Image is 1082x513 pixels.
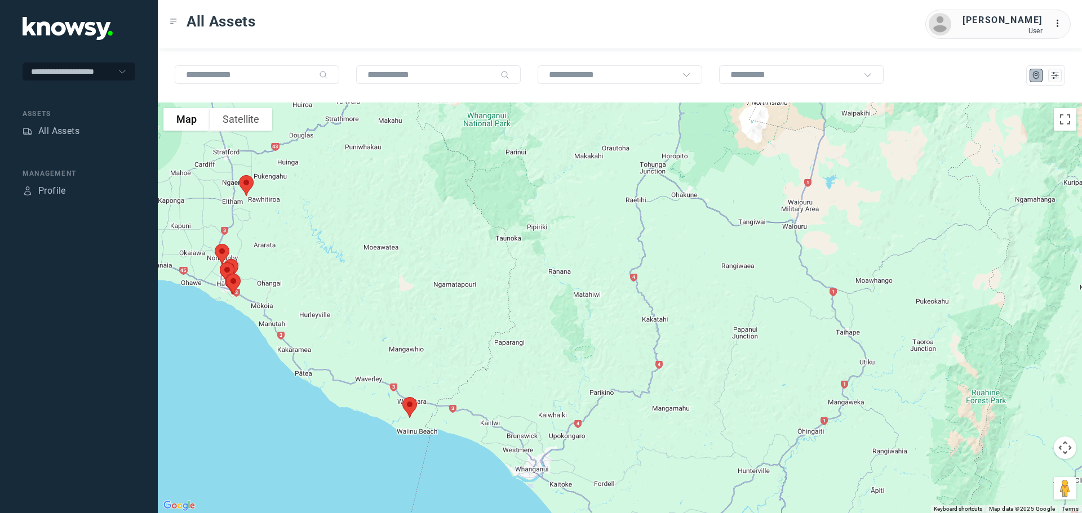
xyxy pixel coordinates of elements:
[1054,17,1067,32] div: :
[161,498,198,513] a: Open this area in Google Maps (opens a new window)
[1054,108,1076,131] button: Toggle fullscreen view
[38,184,66,198] div: Profile
[1054,19,1066,28] tspan: ...
[934,505,982,513] button: Keyboard shortcuts
[1031,70,1041,81] div: Map
[989,506,1055,512] span: Map data ©2025 Google
[23,168,135,179] div: Management
[963,14,1043,27] div: [PERSON_NAME]
[319,70,328,79] div: Search
[210,108,272,131] button: Show satellite imagery
[23,124,79,138] a: AssetsAll Assets
[963,27,1043,35] div: User
[929,13,951,35] img: avatar.png
[187,11,256,32] span: All Assets
[170,17,178,25] div: Toggle Menu
[23,109,135,119] div: Assets
[1054,436,1076,459] button: Map camera controls
[23,17,113,40] img: Application Logo
[1054,477,1076,499] button: Drag Pegman onto the map to open Street View
[1050,70,1060,81] div: List
[500,70,509,79] div: Search
[23,184,66,198] a: ProfileProfile
[161,498,198,513] img: Google
[1062,506,1079,512] a: Terms (opens in new tab)
[23,126,33,136] div: Assets
[1054,17,1067,30] div: :
[38,124,79,138] div: All Assets
[23,186,33,196] div: Profile
[163,108,210,131] button: Show street map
